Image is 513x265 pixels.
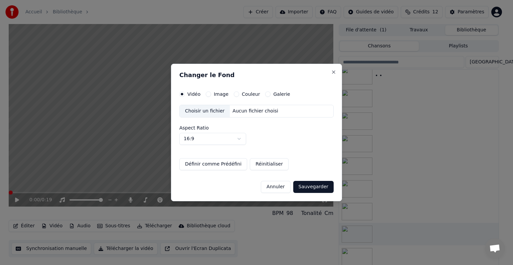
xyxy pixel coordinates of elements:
label: Image [214,92,228,96]
button: Sauvegarder [293,181,334,193]
button: Réinitialiser [250,158,289,170]
label: Vidéo [187,92,200,96]
h2: Changer le Fond [179,72,334,78]
button: Annuler [261,181,290,193]
label: Couleur [242,92,260,96]
div: Choisir un fichier [180,105,230,117]
label: Aspect Ratio [179,125,334,130]
div: Aucun fichier choisi [230,108,281,114]
label: Galerie [273,92,290,96]
button: Définir comme Prédéfini [179,158,247,170]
